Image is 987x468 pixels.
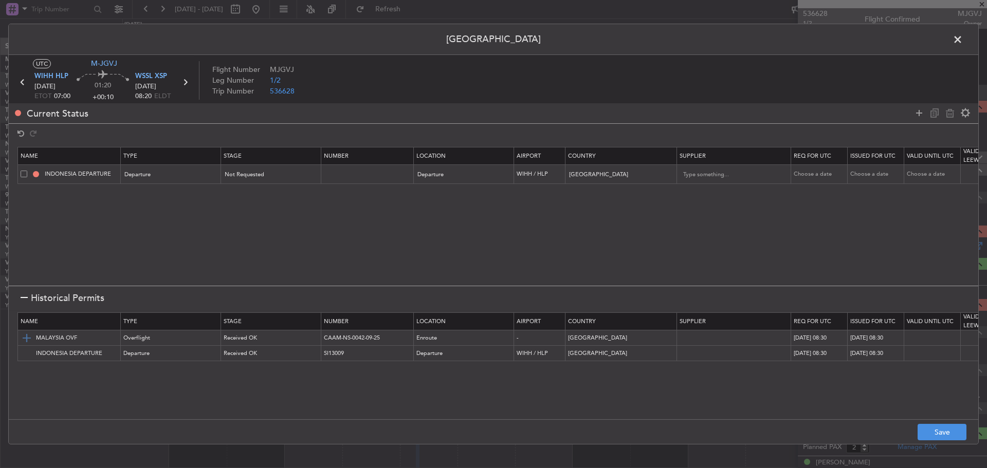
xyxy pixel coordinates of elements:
th: Req For Utc [791,313,848,330]
span: Issued For Utc [850,152,895,160]
header: [GEOGRAPHIC_DATA] [9,24,978,55]
td: [DATE] 08:30 [791,330,848,346]
div: Choose a date [850,170,904,179]
div: Choose a date [907,170,960,179]
td: [DATE] 08:30 [791,346,848,361]
td: [DATE] 08:30 [848,330,904,346]
th: Valid Until Utc [904,313,961,330]
th: Issued For Utc [848,313,904,330]
span: Req For Utc [794,152,831,160]
td: [DATE] 08:30 [848,346,904,361]
button: Save [918,424,966,440]
div: Choose a date [794,170,847,179]
span: Valid Until Utc [907,152,954,160]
